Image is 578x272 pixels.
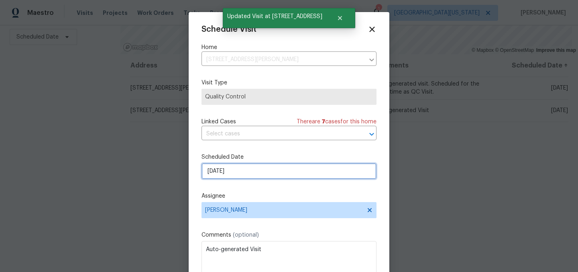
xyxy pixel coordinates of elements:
[201,53,364,66] input: Enter in an address
[205,93,373,101] span: Quality Control
[297,118,377,126] span: There are case s for this home
[201,153,377,161] label: Scheduled Date
[366,129,377,140] button: Open
[322,119,325,125] span: 7
[201,79,377,87] label: Visit Type
[327,10,353,26] button: Close
[201,128,354,140] input: Select cases
[201,43,377,51] label: Home
[368,25,377,34] span: Close
[201,163,377,179] input: M/D/YYYY
[233,232,259,238] span: (optional)
[223,8,327,25] span: Updated Visit at [STREET_ADDRESS]
[201,25,256,33] span: Schedule Visit
[201,231,377,239] label: Comments
[201,192,377,200] label: Assignee
[205,207,362,213] span: [PERSON_NAME]
[201,118,236,126] span: Linked Cases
